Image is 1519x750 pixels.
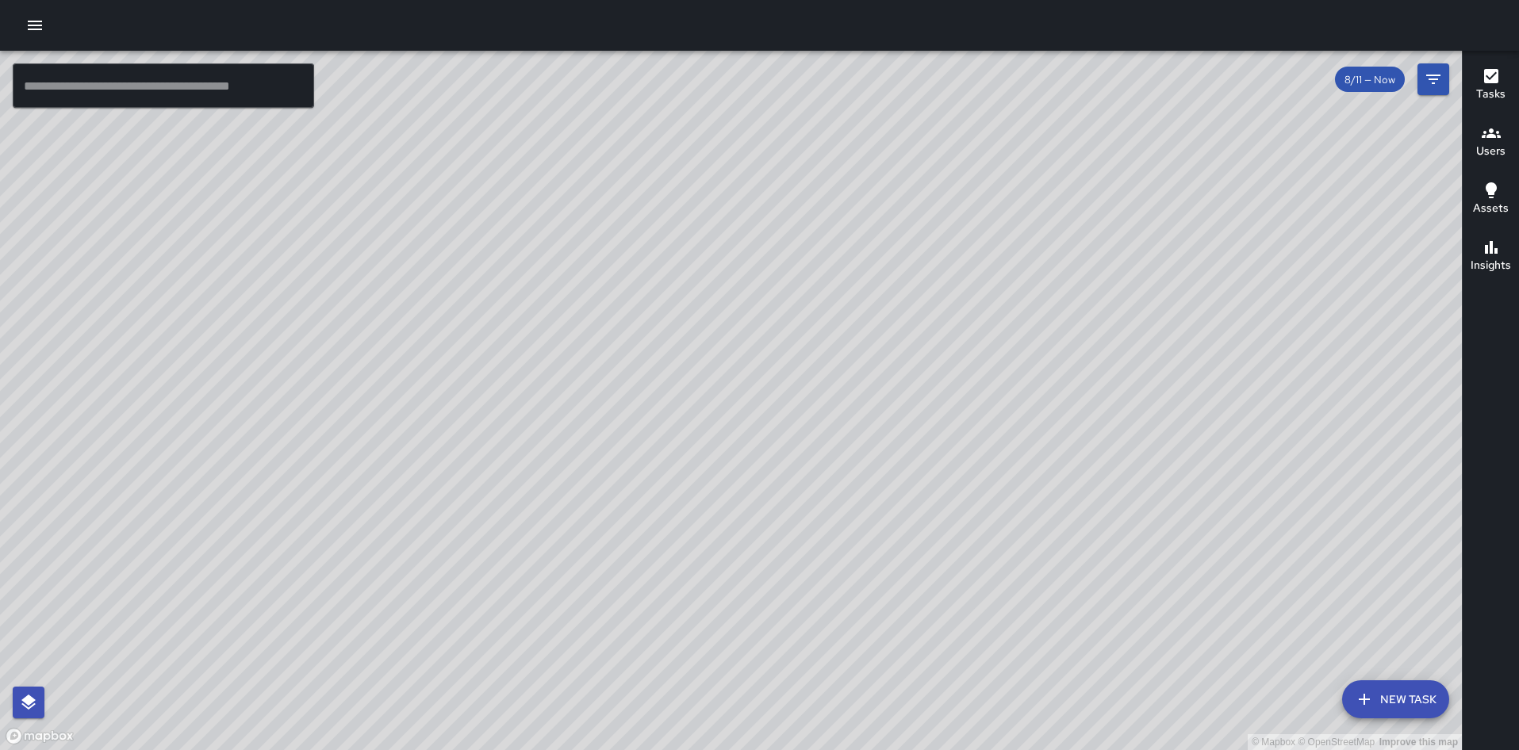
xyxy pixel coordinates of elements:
h6: Tasks [1476,86,1506,103]
button: Tasks [1463,57,1519,114]
h6: Assets [1473,200,1509,217]
button: New Task [1342,680,1449,718]
span: 8/11 — Now [1335,73,1405,86]
h6: Users [1476,143,1506,160]
button: Assets [1463,171,1519,228]
button: Insights [1463,228,1519,285]
button: Filters [1417,63,1449,95]
h6: Insights [1471,257,1511,274]
button: Users [1463,114,1519,171]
